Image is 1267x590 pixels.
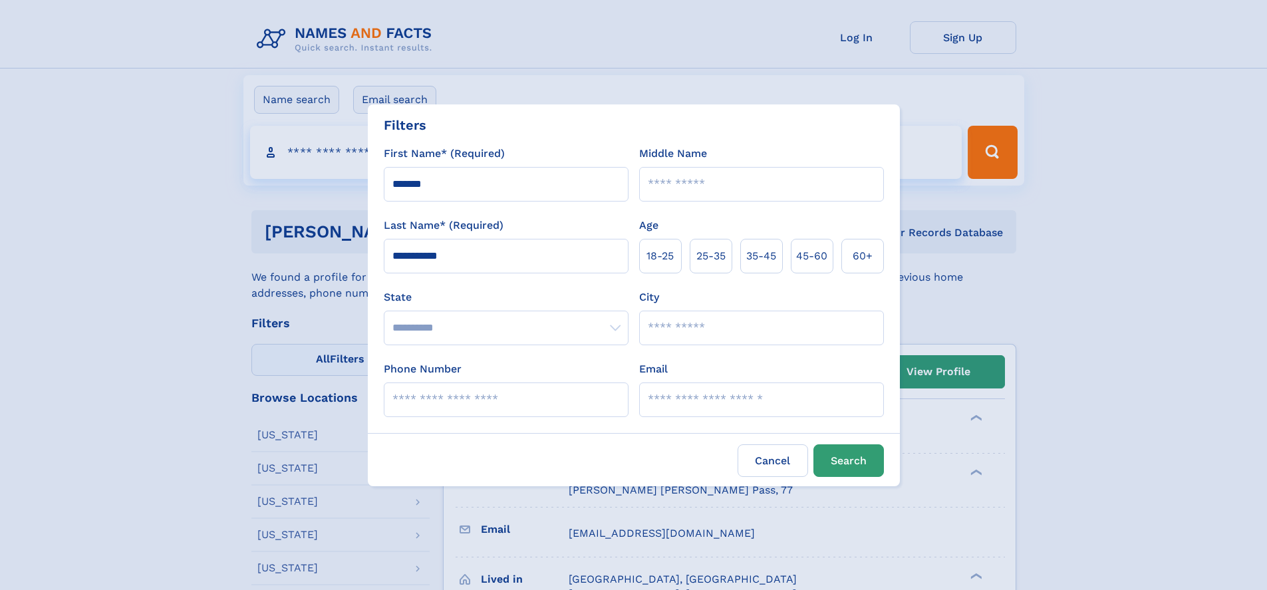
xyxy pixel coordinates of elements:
label: Age [639,218,658,233]
div: Filters [384,115,426,135]
label: Email [639,361,668,377]
label: First Name* (Required) [384,146,505,162]
button: Search [813,444,884,477]
label: Last Name* (Required) [384,218,503,233]
span: 25‑35 [696,248,726,264]
span: 45‑60 [796,248,827,264]
label: Middle Name [639,146,707,162]
span: 18‑25 [646,248,674,264]
label: State [384,289,629,305]
span: 35‑45 [746,248,776,264]
label: Phone Number [384,361,462,377]
label: Cancel [738,444,808,477]
span: 60+ [853,248,873,264]
label: City [639,289,659,305]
